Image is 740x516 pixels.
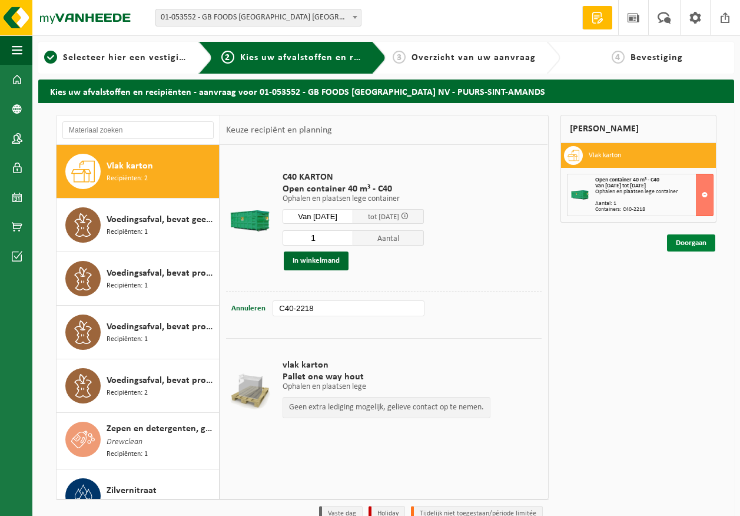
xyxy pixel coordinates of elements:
[57,306,220,359] button: Voedingsafval, bevat producten van dierlijke oorsprong, glazen verpakking, categorie 3 Recipiënte...
[155,9,361,27] span: 01-053552 - GB FOODS BELGIUM NV - PUURS-SINT-AMANDS
[240,53,402,62] span: Kies uw afvalstoffen en recipiënten
[283,359,490,371] span: vlak karton
[107,320,216,334] span: Voedingsafval, bevat producten van dierlijke oorsprong, glazen verpakking, categorie 3
[368,213,399,221] span: tot [DATE]
[57,359,220,413] button: Voedingsafval, bevat producten van dierlijke oorsprong, onverpakt, categorie 3 Recipiënten: 2
[631,53,683,62] span: Bevestiging
[57,413,220,469] button: Zepen en detergenten, gevaarlijk in kleinverpakking Drewclean Recipiënten: 1
[62,121,214,139] input: Materiaal zoeken
[107,388,148,399] span: Recipiënten: 2
[107,159,153,173] span: Vlak karton
[57,145,220,199] button: Vlak karton Recipiënten: 2
[230,300,267,317] button: Annuleren
[353,230,424,246] span: Aantal
[38,80,734,102] h2: Kies uw afvalstoffen en recipiënten - aanvraag voor 01-053552 - GB FOODS [GEOGRAPHIC_DATA] NV - P...
[595,183,646,189] strong: Van [DATE] tot [DATE]
[589,146,621,165] h3: Vlak karton
[560,115,717,143] div: [PERSON_NAME]
[107,173,148,184] span: Recipiënten: 2
[273,300,424,316] input: bv. C10-005
[289,403,484,412] p: Geen extra lediging mogelijk, gelieve contact op te nemen.
[107,422,216,436] span: Zepen en detergenten, gevaarlijk in kleinverpakking
[63,53,190,62] span: Selecteer hier een vestiging
[107,484,157,498] span: Zilvernitraat
[612,51,625,64] span: 4
[221,51,234,64] span: 2
[57,199,220,252] button: Voedingsafval, bevat geen producten van dierlijke oorsprong, gemengde verpakking (exclusief glas)...
[220,115,338,145] div: Keuze recipiënt en planning
[156,9,361,26] span: 01-053552 - GB FOODS BELGIUM NV - PUURS-SINT-AMANDS
[283,171,424,183] span: C40 KARTON
[107,498,148,509] span: Recipiënten: 1
[412,53,536,62] span: Overzicht van uw aanvraag
[595,189,714,195] div: Ophalen en plaatsen lege container
[283,371,490,383] span: Pallet one way hout
[107,334,148,345] span: Recipiënten: 1
[283,383,490,391] p: Ophalen en plaatsen lege
[107,436,142,449] span: Drewclean
[283,209,353,224] input: Selecteer datum
[107,213,216,227] span: Voedingsafval, bevat geen producten van dierlijke oorsprong, gemengde verpakking (exclusief glas)
[44,51,189,65] a: 1Selecteer hier een vestiging
[595,201,714,207] div: Aantal: 1
[107,266,216,280] span: Voedingsafval, bevat producten van dierlijke oorsprong, gemengde verpakking (exclusief glas), cat...
[107,280,148,292] span: Recipiënten: 1
[44,51,57,64] span: 1
[57,252,220,306] button: Voedingsafval, bevat producten van dierlijke oorsprong, gemengde verpakking (exclusief glas), cat...
[283,195,424,203] p: Ophalen en plaatsen lege container
[667,234,715,252] a: Doorgaan
[231,305,266,312] span: Annuleren
[595,177,659,183] span: Open container 40 m³ - C40
[393,51,406,64] span: 3
[284,252,349,270] button: In winkelmand
[107,449,148,460] span: Recipiënten: 1
[283,183,424,195] span: Open container 40 m³ - C40
[107,373,216,388] span: Voedingsafval, bevat producten van dierlijke oorsprong, onverpakt, categorie 3
[595,207,714,213] div: Containers: C40-2218
[107,227,148,238] span: Recipiënten: 1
